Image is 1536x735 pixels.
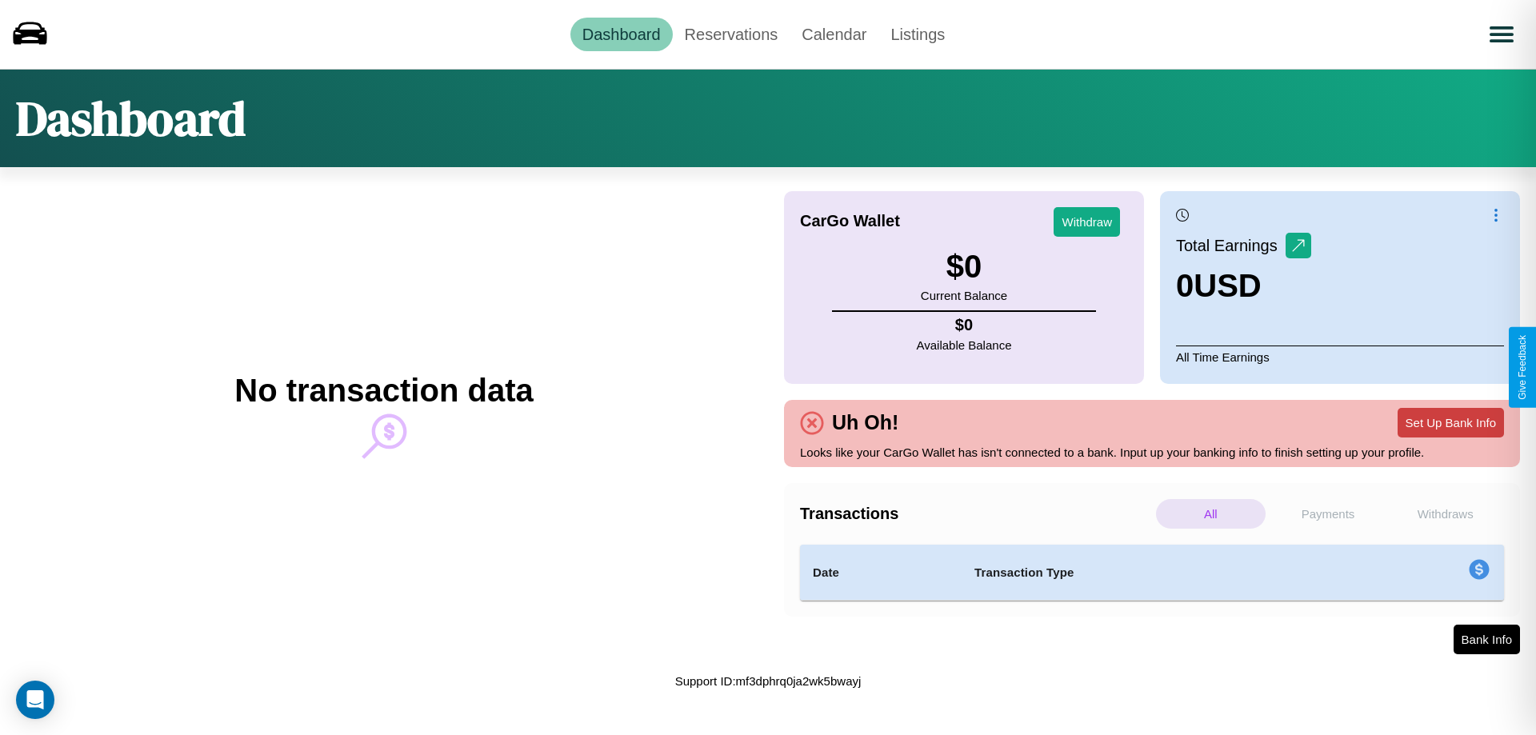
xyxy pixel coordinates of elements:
[1176,231,1286,260] p: Total Earnings
[790,18,878,51] a: Calendar
[800,505,1152,523] h4: Transactions
[1274,499,1383,529] p: Payments
[234,373,533,409] h2: No transaction data
[878,18,957,51] a: Listings
[675,670,862,692] p: Support ID: mf3dphrq0ja2wk5bwayj
[1390,499,1500,529] p: Withdraws
[917,316,1012,334] h4: $ 0
[1517,335,1528,400] div: Give Feedback
[570,18,673,51] a: Dashboard
[974,563,1338,582] h4: Transaction Type
[813,563,949,582] h4: Date
[921,249,1007,285] h3: $ 0
[800,545,1504,601] table: simple table
[824,411,906,434] h4: Uh Oh!
[800,212,900,230] h4: CarGo Wallet
[917,334,1012,356] p: Available Balance
[16,86,246,151] h1: Dashboard
[800,441,1504,463] p: Looks like your CarGo Wallet has isn't connected to a bank. Input up your banking info to finish ...
[16,681,54,719] div: Open Intercom Messenger
[1454,625,1520,654] button: Bank Info
[1176,346,1504,368] p: All Time Earnings
[1054,207,1120,237] button: Withdraw
[921,285,1007,306] p: Current Balance
[1479,12,1524,57] button: Open menu
[673,18,790,51] a: Reservations
[1398,408,1504,437] button: Set Up Bank Info
[1176,268,1311,304] h3: 0 USD
[1156,499,1266,529] p: All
